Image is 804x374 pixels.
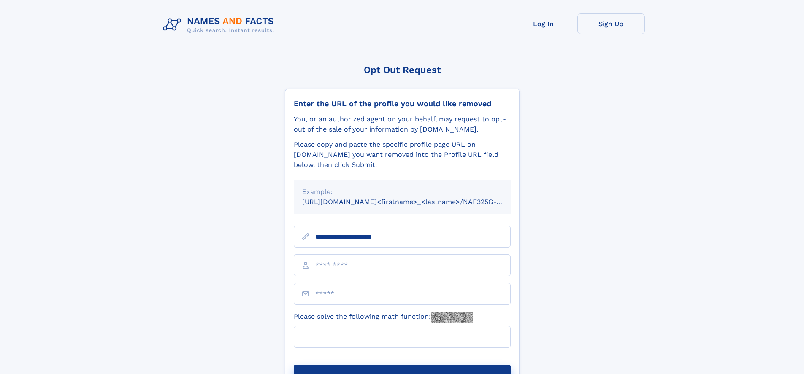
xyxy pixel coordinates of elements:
div: Please copy and paste the specific profile page URL on [DOMAIN_NAME] you want removed into the Pr... [294,140,511,170]
div: Opt Out Request [285,65,520,75]
small: [URL][DOMAIN_NAME]<firstname>_<lastname>/NAF325G-xxxxxxxx [302,198,527,206]
div: Enter the URL of the profile you would like removed [294,99,511,108]
div: You, or an authorized agent on your behalf, may request to opt-out of the sale of your informatio... [294,114,511,135]
img: Logo Names and Facts [160,13,281,36]
div: Example: [302,187,502,197]
label: Please solve the following math function: [294,312,473,323]
a: Sign Up [577,13,645,34]
a: Log In [510,13,577,34]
